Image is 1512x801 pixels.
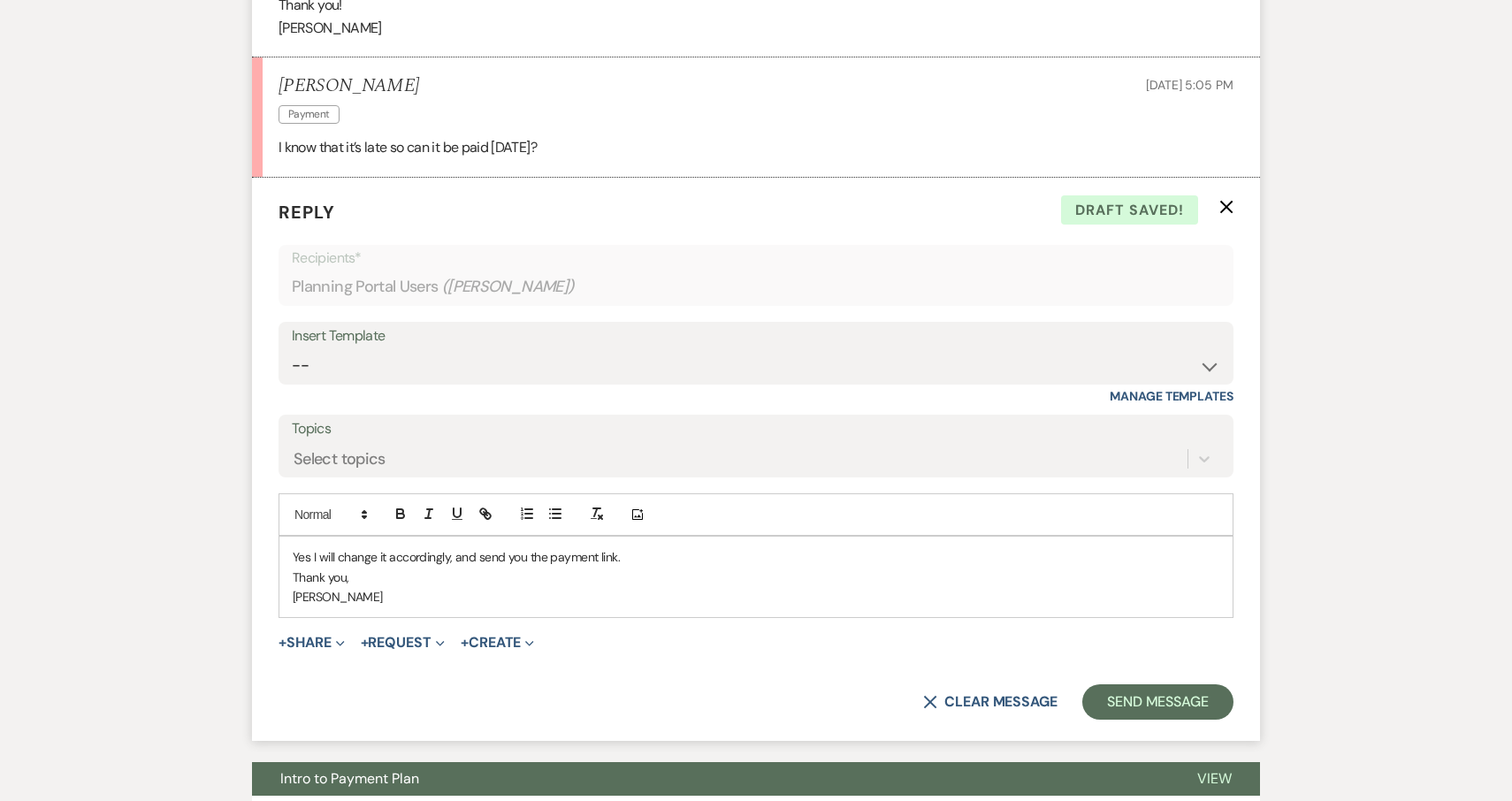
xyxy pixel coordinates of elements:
[442,275,575,299] span: ( [PERSON_NAME] )
[292,416,1220,442] label: Topics
[279,105,340,124] span: Payment
[279,75,419,97] h5: [PERSON_NAME]
[292,324,1220,349] div: Insert Template
[279,17,1233,40] p: [PERSON_NAME]
[279,201,335,224] span: Reply
[293,568,1219,587] p: Thank you,
[1197,769,1232,788] span: View
[361,636,445,650] button: Request
[1082,684,1233,720] button: Send Message
[1146,77,1233,93] span: [DATE] 5:05 PM
[292,247,1220,270] p: Recipients*
[280,769,419,788] span: Intro to Payment Plan
[294,447,386,471] div: Select topics
[1061,195,1198,225] span: Draft saved!
[293,587,1219,606] p: [PERSON_NAME]
[461,636,469,650] span: +
[279,136,1233,159] p: I know that it’s late so can it be paid [DATE]?
[1169,762,1260,796] button: View
[279,636,345,650] button: Share
[361,636,369,650] span: +
[923,695,1058,709] button: Clear message
[1110,388,1233,404] a: Manage Templates
[293,547,1219,567] p: Yes I will change it accordingly, and send you the payment link.
[461,636,534,650] button: Create
[292,270,1220,304] div: Planning Portal Users
[279,636,286,650] span: +
[252,762,1169,796] button: Intro to Payment Plan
